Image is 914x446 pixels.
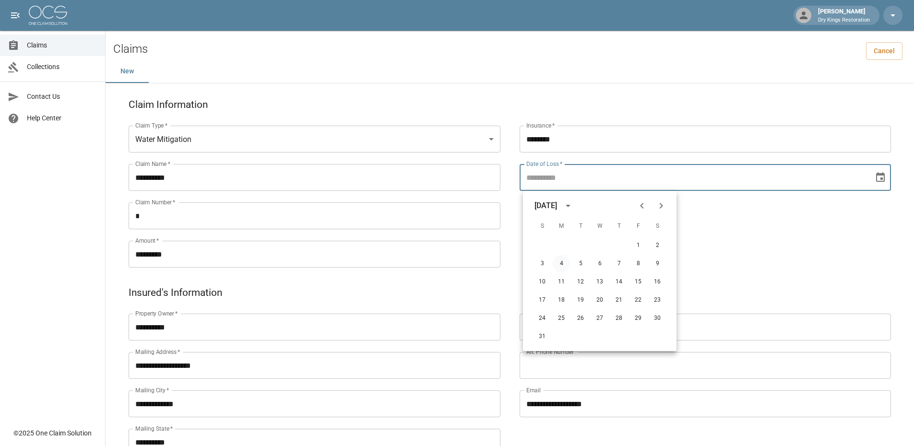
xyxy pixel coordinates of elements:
button: 3 [534,255,551,272]
p: Dry Kings Restoration [818,16,870,24]
label: Email [526,386,541,394]
a: Cancel [866,42,902,60]
button: 25 [553,310,570,327]
span: Claims [27,40,97,50]
button: New [106,60,149,83]
span: Tuesday [572,217,589,236]
span: Monday [553,217,570,236]
button: 10 [534,273,551,291]
button: 30 [649,310,666,327]
span: Contact Us [27,92,97,102]
button: Previous month [632,196,652,215]
div: Water Mitigation [129,126,500,153]
span: Help Center [27,113,97,123]
label: Claim Number [135,198,175,206]
button: 24 [534,310,551,327]
button: calendar view is open, switch to year view [560,198,576,214]
button: 14 [610,273,628,291]
label: Insurance [526,121,555,129]
button: 2 [649,237,666,254]
button: 8 [629,255,647,272]
button: 27 [591,310,608,327]
button: 20 [591,292,608,309]
span: Wednesday [591,217,608,236]
button: 4 [553,255,570,272]
div: dynamic tabs [106,60,914,83]
button: 5 [572,255,589,272]
button: 12 [572,273,589,291]
button: 31 [534,328,551,345]
label: Property Owner [135,309,178,317]
button: 15 [629,273,647,291]
button: 22 [629,292,647,309]
label: Mailing Address [135,348,180,356]
img: ocs-logo-white-transparent.png [29,6,67,25]
button: 6 [591,255,608,272]
div: [PERSON_NAME] [814,7,874,24]
button: 28 [610,310,628,327]
div: © 2025 One Claim Solution [13,428,92,438]
span: Collections [27,62,97,72]
span: Saturday [649,217,666,236]
span: Thursday [610,217,628,236]
label: Alt. Phone Number [526,348,574,356]
button: 16 [649,273,666,291]
button: 7 [610,255,628,272]
div: [DATE] [534,200,557,211]
label: Date of Loss [526,160,562,168]
label: Claim Type [135,121,167,129]
button: 1 [629,237,647,254]
button: open drawer [6,6,25,25]
button: 11 [553,273,570,291]
label: Mailing City [135,386,169,394]
button: 13 [591,273,608,291]
button: 26 [572,310,589,327]
button: 18 [553,292,570,309]
label: Mailing State [135,424,173,433]
button: 23 [649,292,666,309]
button: Next month [652,196,671,215]
span: Friday [629,217,647,236]
label: Claim Name [135,160,170,168]
button: 21 [610,292,628,309]
label: Amount [135,236,159,245]
button: 29 [629,310,647,327]
button: 9 [649,255,666,272]
span: Sunday [534,217,551,236]
button: 17 [534,292,551,309]
h2: Claims [113,42,148,56]
button: 19 [572,292,589,309]
button: Choose date [871,168,890,187]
